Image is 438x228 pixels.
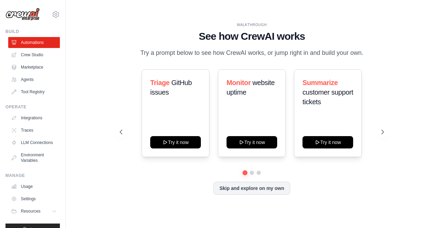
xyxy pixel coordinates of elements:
span: GitHub issues [150,79,192,96]
span: Resources [21,208,40,214]
div: WALKTHROUGH [120,22,384,27]
a: Environment Variables [8,149,60,166]
div: Operate [5,104,60,110]
button: Try it now [227,136,277,148]
span: Monitor [227,79,251,86]
span: Summarize [302,79,338,86]
img: Logo [5,8,40,21]
button: Try it now [302,136,353,148]
button: Try it now [150,136,201,148]
a: Integrations [8,112,60,123]
h1: See how CrewAI works [120,30,384,43]
div: Build [5,29,60,34]
div: Manage [5,173,60,178]
a: LLM Connections [8,137,60,148]
a: Crew Studio [8,49,60,60]
p: Try a prompt below to see how CrewAI works, or jump right in and build your own. [137,48,367,58]
span: website uptime [227,79,275,96]
a: Usage [8,181,60,192]
a: Settings [8,193,60,204]
span: customer support tickets [302,88,353,106]
span: Triage [150,79,170,86]
a: Agents [8,74,60,85]
a: Traces [8,125,60,136]
a: Marketplace [8,62,60,73]
a: Tool Registry [8,86,60,97]
button: Skip and explore on my own [214,182,290,195]
a: Automations [8,37,60,48]
button: Resources [8,206,60,217]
